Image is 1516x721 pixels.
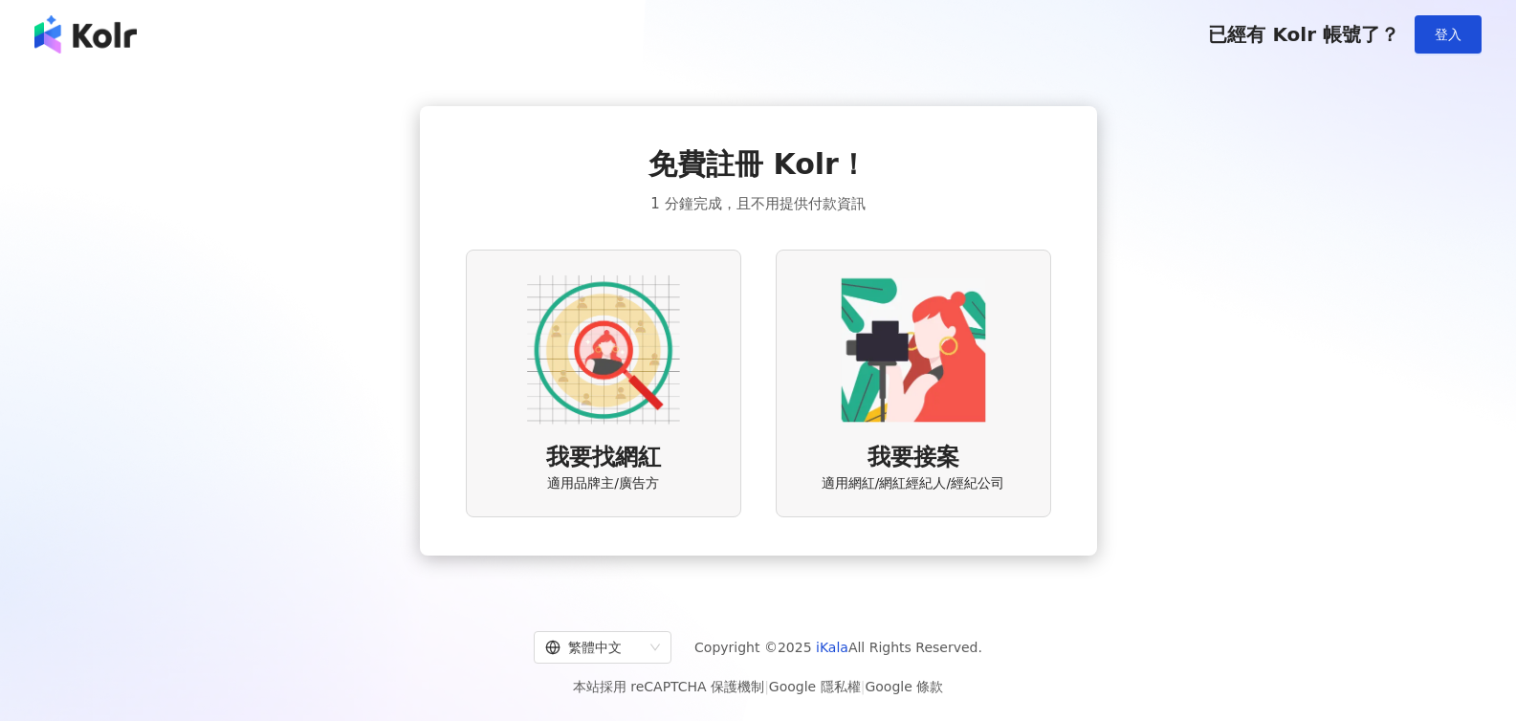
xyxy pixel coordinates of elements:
a: iKala [816,640,848,655]
img: KOL identity option [837,273,990,426]
img: logo [34,15,137,54]
span: 適用品牌主/廣告方 [547,474,659,493]
span: 登入 [1435,27,1461,42]
span: | [764,679,769,694]
a: Google 條款 [865,679,943,694]
span: 1 分鐘完成，且不用提供付款資訊 [650,192,865,215]
span: 我要找網紅 [546,442,661,474]
img: AD identity option [527,273,680,426]
span: | [861,679,866,694]
span: 本站採用 reCAPTCHA 保護機制 [573,675,943,698]
span: 免費註冊 Kolr！ [648,144,868,185]
a: Google 隱私權 [769,679,861,694]
button: 登入 [1415,15,1482,54]
span: 我要接案 [868,442,959,474]
span: 已經有 Kolr 帳號了？ [1208,23,1399,46]
span: Copyright © 2025 All Rights Reserved. [694,636,982,659]
span: 適用網紅/網紅經紀人/經紀公司 [822,474,1004,493]
div: 繁體中文 [545,632,643,663]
